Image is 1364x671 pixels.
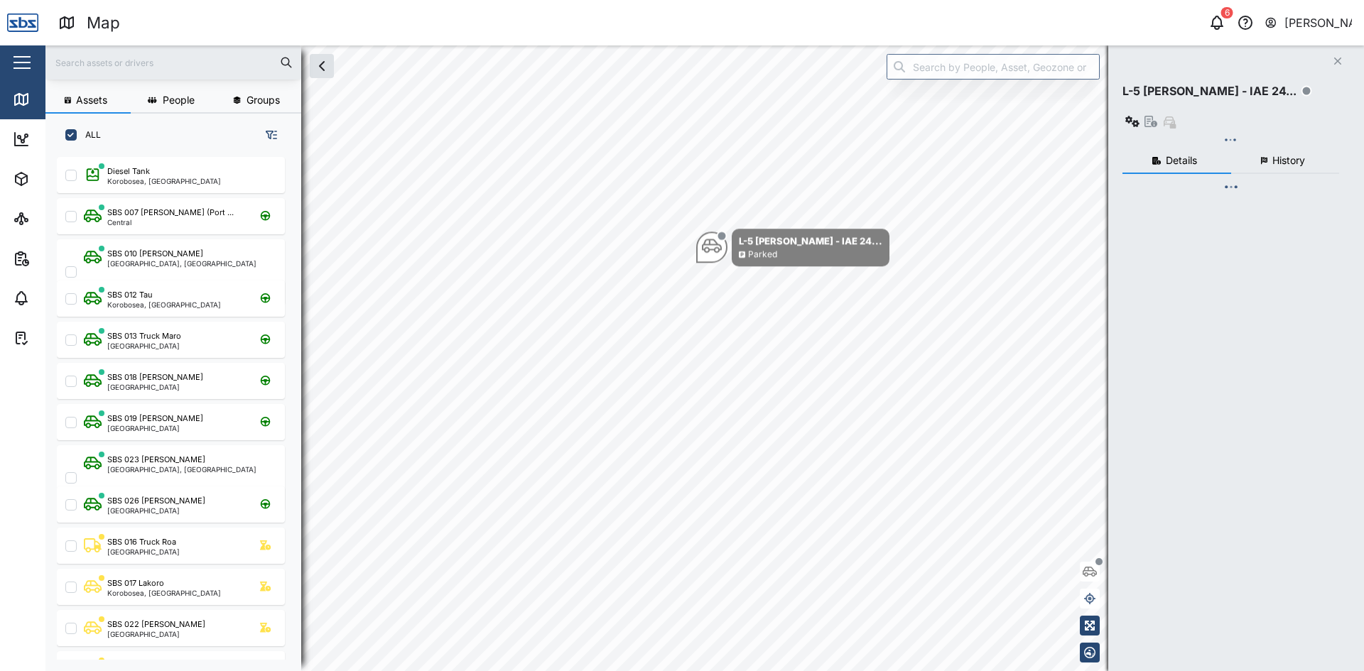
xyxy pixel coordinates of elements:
[107,248,203,260] div: SBS 010 [PERSON_NAME]
[163,95,195,105] span: People
[37,290,81,306] div: Alarms
[107,165,150,178] div: Diesel Tank
[107,507,205,514] div: [GEOGRAPHIC_DATA]
[77,129,101,141] label: ALL
[107,371,203,383] div: SBS 018 [PERSON_NAME]
[37,251,85,266] div: Reports
[7,7,38,38] img: Main Logo
[107,219,234,226] div: Central
[1272,156,1305,165] span: History
[37,92,69,107] div: Map
[1221,7,1233,18] div: 6
[107,425,203,432] div: [GEOGRAPHIC_DATA]
[57,152,301,660] div: grid
[107,178,221,185] div: Korobosea, [GEOGRAPHIC_DATA]
[107,207,234,219] div: SBS 007 [PERSON_NAME] (Port ...
[1284,14,1353,32] div: [PERSON_NAME]
[107,631,205,638] div: [GEOGRAPHIC_DATA]
[37,211,71,227] div: Sites
[107,548,180,555] div: [GEOGRAPHIC_DATA]
[107,342,181,349] div: [GEOGRAPHIC_DATA]
[107,589,221,596] div: Korobosea, [GEOGRAPHIC_DATA]
[107,383,203,391] div: [GEOGRAPHIC_DATA]
[107,466,256,473] div: [GEOGRAPHIC_DATA], [GEOGRAPHIC_DATA]
[748,248,777,261] div: Parked
[1122,82,1297,100] div: L-5 [PERSON_NAME] - IAE 24...
[87,11,120,36] div: Map
[1264,13,1353,33] button: [PERSON_NAME]
[107,495,205,507] div: SBS 026 [PERSON_NAME]
[696,229,889,266] div: Map marker
[37,131,101,147] div: Dashboard
[1166,156,1197,165] span: Details
[107,577,164,589] div: SBS 017 Lakoro
[37,171,81,187] div: Assets
[107,260,256,267] div: [GEOGRAPHIC_DATA], [GEOGRAPHIC_DATA]
[107,413,203,425] div: SBS 019 [PERSON_NAME]
[739,234,882,248] div: L-5 [PERSON_NAME] - IAE 24...
[107,454,205,466] div: SBS 023 [PERSON_NAME]
[107,301,221,308] div: Korobosea, [GEOGRAPHIC_DATA]
[107,618,205,631] div: SBS 022 [PERSON_NAME]
[76,95,107,105] span: Assets
[247,95,280,105] span: Groups
[45,45,1364,671] canvas: Map
[107,330,181,342] div: SBS 013 Truck Maro
[887,54,1100,80] input: Search by People, Asset, Geozone or Place
[107,289,153,301] div: SBS 012 Tau
[54,52,293,73] input: Search assets or drivers
[37,330,76,346] div: Tasks
[107,536,176,548] div: SBS 016 Truck Roa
